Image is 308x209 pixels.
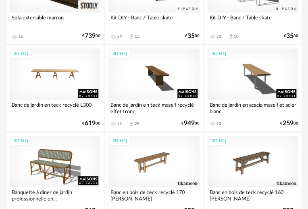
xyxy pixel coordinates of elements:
span: Download icon [129,121,135,127]
div: Banc en bois de teck recyclé 160 [PERSON_NAME] [208,187,298,203]
div: 3D HQ [109,136,131,146]
div: 29 [117,34,122,39]
div: 3D HQ [208,49,230,59]
div: Kit DIY - Banc / Table skate [208,13,298,29]
span: 259 [283,121,293,126]
div: Banc de jardin en teck recyclé L300 [10,100,100,116]
div: Banc en bois de teck recyclé 170 [PERSON_NAME] [108,187,199,203]
div: 16 [19,34,23,39]
div: 29 [135,121,139,126]
div: € 00 [284,34,298,39]
div: Kit DIY - Banc / Table skate [108,13,199,29]
div: 3D HQ [10,136,32,146]
div: 10 [216,121,221,126]
span: Download icon [129,34,135,40]
a: 3D HQ Banc de jardin en teck recyclé L300 €61900 [6,45,104,131]
div: € 00 [82,121,100,126]
span: 35 [187,34,195,39]
div: € 00 [185,34,200,39]
div: € 00 [82,34,100,39]
span: 949 [184,121,195,126]
div: Banc de jardin en teck massif recyclé effet tronc [108,100,199,116]
div: 3D HQ [208,136,230,146]
div: 51 [117,121,122,126]
div: 13 [135,34,139,39]
div: 3D HQ [10,49,32,59]
a: 3D HQ Banc de jardin en acacia massif et acier blanc 10 €25900 [204,45,302,131]
div: Banc de jardin en acacia massif et acier blanc [208,100,298,116]
span: 35 [286,34,293,39]
div: € 00 [181,121,200,126]
div: Banquette à dîner de jardin professionnelle en... [10,187,100,203]
div: € 00 [280,121,298,126]
div: 3D HQ [109,49,131,59]
a: 3D HQ Banc de jardin en teck massif recyclé effet tronc 51 Download icon 29 €94900 [105,45,202,131]
span: 619 [85,121,96,126]
div: Sofa extensible marron [10,13,100,29]
span: 739 [85,34,96,39]
div: 10 [234,34,239,39]
div: 23 [216,34,221,39]
span: Download icon [228,34,234,40]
